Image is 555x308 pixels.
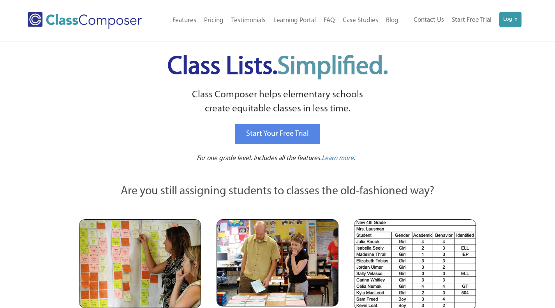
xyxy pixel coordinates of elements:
[79,219,201,308] img: Teachers Looking at Sticky Notes
[339,12,382,29] a: Case Studies
[235,124,320,144] a: Start Your Free Trial
[448,12,495,29] a: Start Free Trial
[322,154,355,164] a: Learn more.
[28,12,142,29] img: Class Composer
[78,88,477,116] p: Class Composer helps elementary schools create equitable classes in less time.
[382,12,402,29] a: Blog
[270,12,320,29] a: Learning Portal
[197,155,322,162] span: For one grade level. Includes all the features.
[322,155,355,162] span: Learn more.
[200,12,227,29] a: Pricing
[79,183,476,200] p: Are you still assigning students to classes the old-fashioned way?
[167,55,388,80] span: Class Lists.
[227,12,270,29] a: Testimonials
[169,12,200,29] a: Features
[320,12,339,29] a: FAQ
[499,12,522,27] a: Log In
[402,12,522,29] nav: Header Menu
[410,12,448,29] a: Contact Us
[277,55,388,80] span: Simplified.
[246,130,309,138] span: Start Your Free Trial
[159,12,402,29] nav: Header Menu
[217,219,338,306] img: Blue and Pink Paper Cards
